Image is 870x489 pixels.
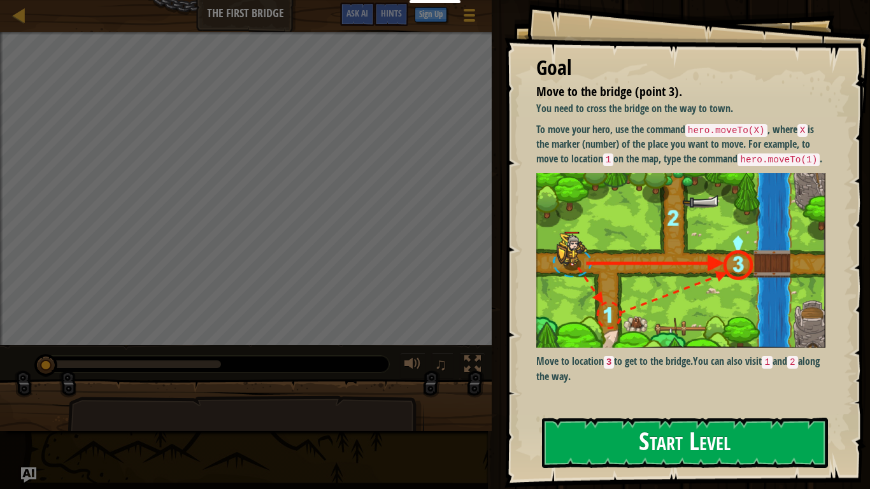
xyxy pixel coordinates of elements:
code: hero.moveTo(1) [738,153,820,166]
span: ♫ [434,355,447,374]
span: Move to the bridge (point 3). [536,83,682,100]
button: ♫ [432,353,453,379]
code: 1 [603,153,614,166]
button: Start Level [542,418,828,468]
p: You can also visit and along the way. [536,354,825,383]
code: X [797,124,808,137]
p: To move your hero, use the command , where is the marker (number) of the place you want to move. ... [536,122,825,167]
button: Show game menu [453,3,485,32]
code: 3 [604,356,615,369]
code: 2 [787,356,798,369]
button: Ask AI [21,467,36,483]
li: Move to the bridge (point 3). [520,83,822,101]
button: Adjust volume [400,353,425,379]
code: 1 [762,356,773,369]
button: Toggle fullscreen [460,353,485,379]
img: M7l1b [536,173,825,348]
div: Goal [536,53,825,83]
code: hero.moveTo(X) [685,124,767,137]
button: Ask AI [340,3,374,26]
strong: Move to location to get to the bridge. [536,354,694,368]
span: Ask AI [346,7,368,19]
p: You need to cross the bridge on the way to town. [536,101,825,116]
span: Hints [381,7,402,19]
button: Sign Up [415,7,447,22]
